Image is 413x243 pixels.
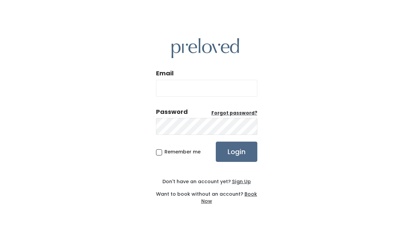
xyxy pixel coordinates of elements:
div: Password [156,107,188,116]
input: Login [216,142,257,162]
img: preloved logo [172,38,239,58]
span: Remember me [164,148,201,155]
a: Book Now [201,191,257,204]
a: Sign Up [231,178,251,185]
u: Sign Up [232,178,251,185]
a: Forgot password? [211,110,257,117]
div: Want to book without an account? [156,185,257,205]
div: Don't have an account yet? [156,178,257,185]
label: Email [156,69,174,78]
u: Forgot password? [211,110,257,116]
